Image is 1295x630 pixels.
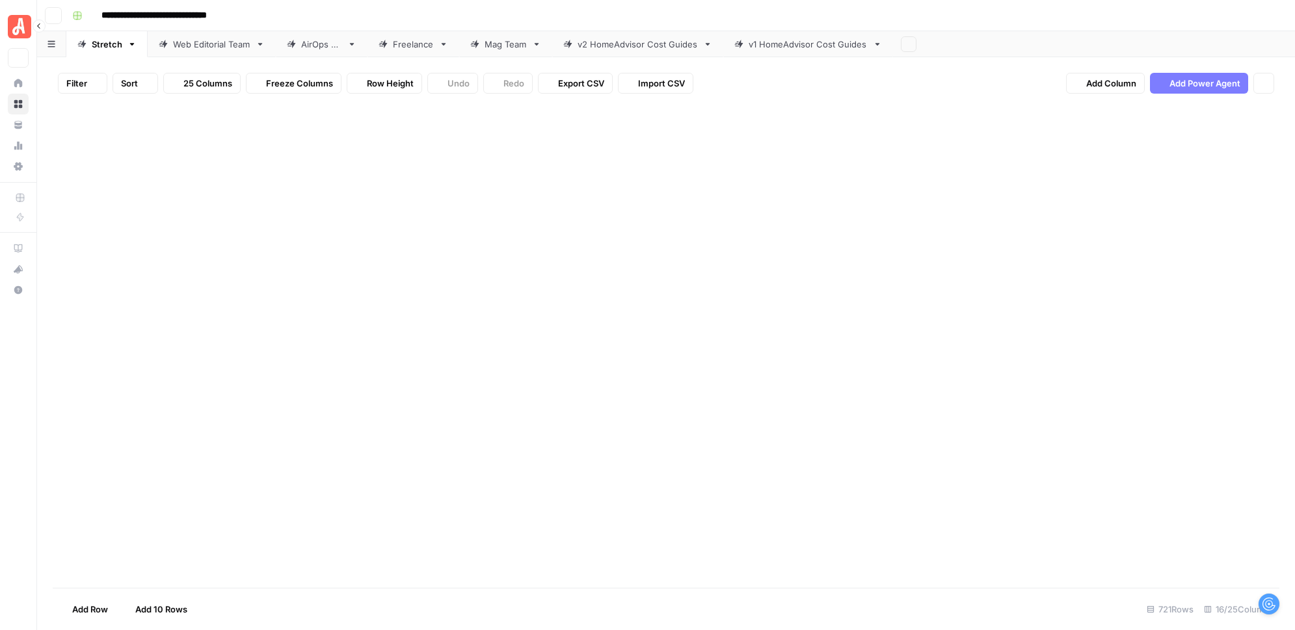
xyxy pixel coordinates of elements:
[1150,73,1248,94] button: Add Power Agent
[116,599,195,620] button: Add 10 Rows
[558,77,604,90] span: Export CSV
[347,73,422,94] button: Row Height
[1141,599,1199,620] div: 721 Rows
[393,38,434,51] div: Freelance
[8,259,29,280] button: What's new?
[173,38,250,51] div: Web Editorial Team
[8,15,31,38] img: Angi Logo
[723,31,893,57] a: v1 HomeAdvisor Cost Guides
[8,10,29,43] button: Workspace: Angi
[301,38,342,51] div: AirOps QA
[113,73,158,94] button: Sort
[135,603,187,616] span: Add 10 Rows
[66,31,148,57] a: Stretch
[618,73,693,94] button: Import CSV
[1086,77,1136,90] span: Add Column
[266,77,333,90] span: Freeze Columns
[1169,77,1240,90] span: Add Power Agent
[8,238,29,259] a: AirOps Academy
[538,73,613,94] button: Export CSV
[8,73,29,94] a: Home
[459,31,552,57] a: Mag Team
[66,77,87,90] span: Filter
[483,73,533,94] button: Redo
[578,38,698,51] div: v2 HomeAdvisor Cost Guides
[503,77,524,90] span: Redo
[246,73,341,94] button: Freeze Columns
[367,31,459,57] a: Freelance
[1066,73,1145,94] button: Add Column
[72,603,108,616] span: Add Row
[8,94,29,114] a: Browse
[121,77,138,90] span: Sort
[485,38,527,51] div: Mag Team
[183,77,232,90] span: 25 Columns
[8,259,28,279] div: What's new?
[427,73,478,94] button: Undo
[8,280,29,300] button: Help + Support
[552,31,723,57] a: v2 HomeAdvisor Cost Guides
[92,38,122,51] div: Stretch
[163,73,241,94] button: 25 Columns
[53,599,116,620] button: Add Row
[367,77,414,90] span: Row Height
[8,135,29,156] a: Usage
[58,73,107,94] button: Filter
[447,77,470,90] span: Undo
[8,156,29,177] a: Settings
[8,114,29,135] a: Your Data
[1199,599,1279,620] div: 16/25 Columns
[276,31,367,57] a: AirOps QA
[638,77,685,90] span: Import CSV
[749,38,868,51] div: v1 HomeAdvisor Cost Guides
[148,31,276,57] a: Web Editorial Team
